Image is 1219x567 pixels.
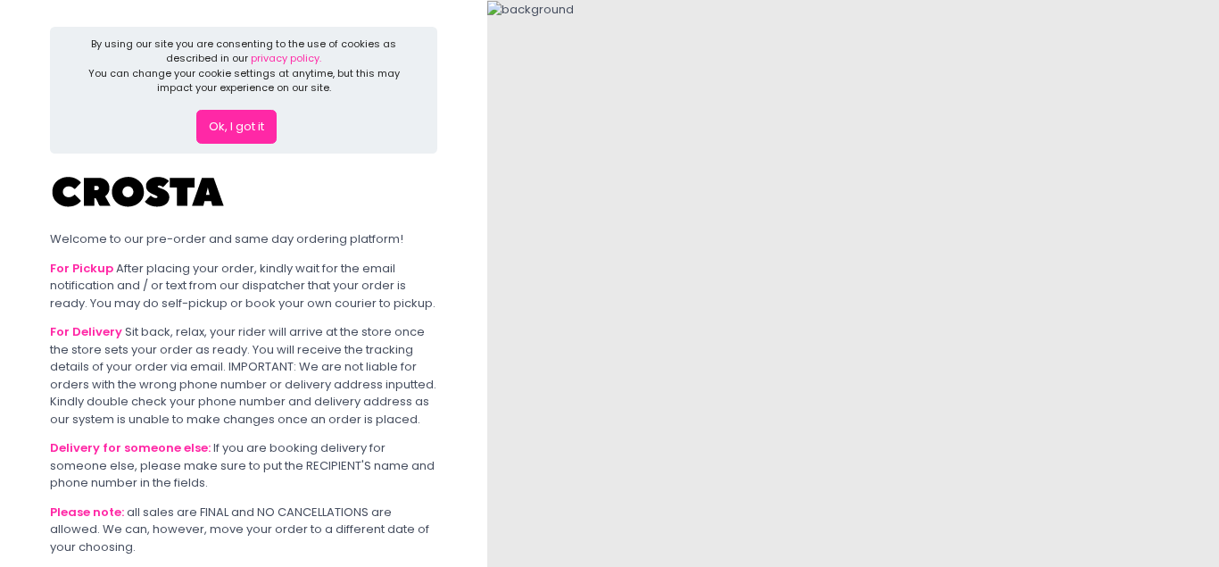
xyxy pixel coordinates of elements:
div: By using our site you are consenting to the use of cookies as described in our You can change you... [80,37,408,96]
div: all sales are FINAL and NO CANCELLATIONS are allowed. We can, however, move your order to a diffe... [50,504,437,556]
b: Please note: [50,504,124,521]
img: Crosta Pizzeria [50,165,228,219]
b: Delivery for someone else: [50,439,211,456]
div: After placing your order, kindly wait for the email notification and / or text from our dispatche... [50,260,437,313]
b: For Pickup [50,260,113,277]
b: For Delivery [50,323,122,340]
div: Sit back, relax, your rider will arrive at the store once the store sets your order as ready. You... [50,323,437,428]
div: Welcome to our pre-order and same day ordering platform! [50,230,437,248]
button: Ok, I got it [196,110,277,144]
a: privacy policy. [251,51,321,65]
div: If you are booking delivery for someone else, please make sure to put the RECIPIENT'S name and ph... [50,439,437,492]
img: background [487,1,574,19]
